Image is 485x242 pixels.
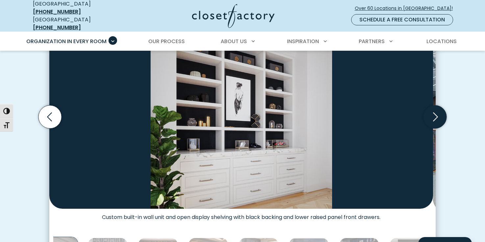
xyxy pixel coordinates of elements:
button: Previous slide [36,103,64,131]
span: About Us [221,38,247,45]
div: [GEOGRAPHIC_DATA] [33,16,128,32]
a: Over 60 Locations in [GEOGRAPHIC_DATA]! [354,3,458,14]
a: Schedule a Free Consultation [351,14,453,25]
span: Locations [426,38,457,45]
span: Organization in Every Room [26,38,107,45]
span: Partners [359,38,385,45]
figcaption: Custom built-in wall unit and open display shelving with black backing and lower raised panel fro... [49,209,433,221]
nav: Primary Menu [22,32,464,51]
a: [PHONE_NUMBER] [33,24,81,31]
span: Over 60 Locations in [GEOGRAPHIC_DATA]! [355,5,458,12]
img: Contemporary built-in with white shelving and black backing and marble countertop [49,6,433,209]
span: Our Process [148,38,185,45]
a: [PHONE_NUMBER] [33,8,81,15]
button: Next slide [421,103,449,131]
span: Inspiration [287,38,319,45]
img: Closet Factory Logo [192,4,275,28]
